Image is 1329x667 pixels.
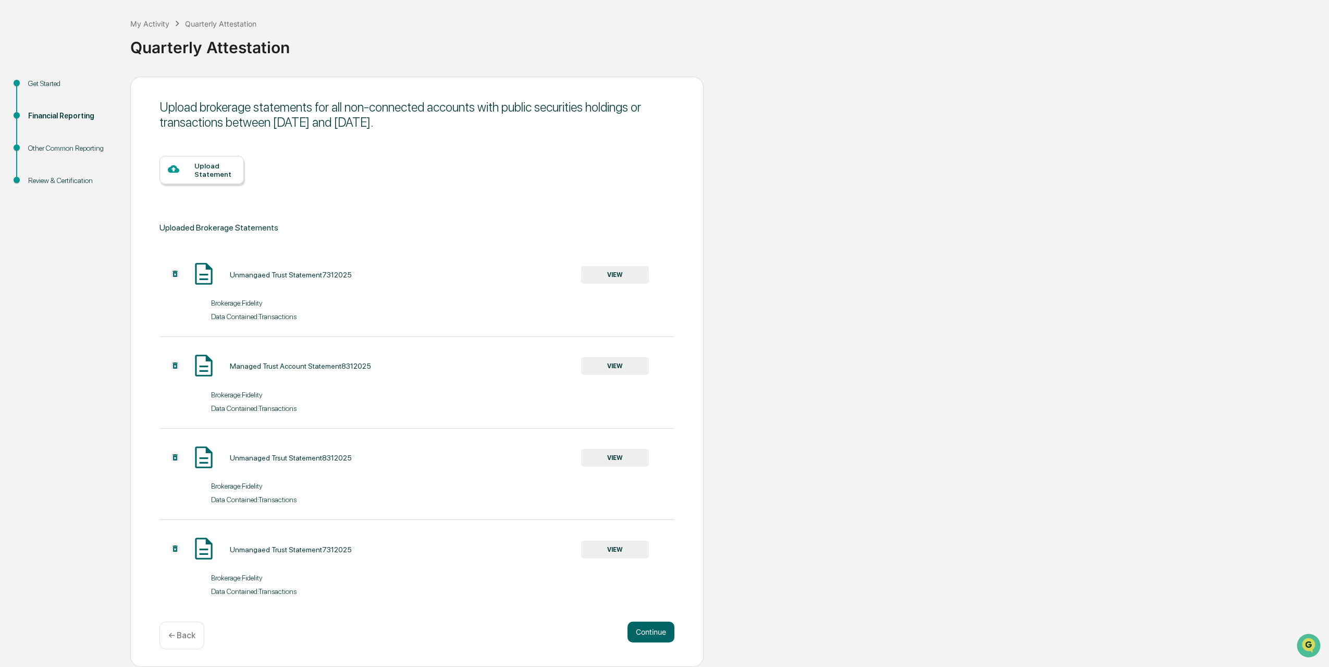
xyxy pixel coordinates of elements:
[1296,633,1324,661] iframe: Open customer support
[130,19,169,28] div: My Activity
[130,30,1324,57] div: Quarterly Attestation
[581,541,649,559] button: VIEW
[191,261,217,287] img: Document Icon
[211,574,417,582] div: Brokerage: Fidelity
[230,454,352,462] div: Unmanaged Trsut Statement8312025
[581,266,649,284] button: VIEW
[211,391,417,399] div: Brokerage: Fidelity
[170,543,180,554] img: Additional Document Icon
[194,162,236,178] div: Upload Statement
[211,482,417,490] div: Brokerage: Fidelity
[21,131,67,142] span: Preclearance
[211,587,417,596] div: Data Contained: Transactions
[73,176,126,185] a: Powered byPylon
[159,100,674,130] div: Upload brokerage statements for all non-connected accounts with public securities holdings or tra...
[10,22,190,39] p: How can we help?
[230,362,371,370] div: Managed Trust Account Statement8312025
[28,175,114,186] div: Review & Certification
[159,220,674,235] div: Uploaded Brokerage Statements
[211,312,417,321] div: Data Contained: Transactions
[177,83,190,95] button: Start new chat
[71,127,133,146] a: 🗄️Attestations
[230,271,352,279] div: Unmangaed Trust Statement7312025
[170,269,180,279] img: Additional Document Icon
[191,536,217,562] img: Document Icon
[76,132,84,141] div: 🗄️
[35,90,132,99] div: We're available if you need us!
[168,630,195,640] p: ← Back
[230,545,352,554] div: Unmangaed Trust Statement7312025
[28,78,114,89] div: Get Started
[211,299,417,307] div: Brokerage: Fidelity
[35,80,171,90] div: Start new chat
[581,357,649,375] button: VIEW
[10,80,29,99] img: 1746055101610-c473b297-6a78-478c-a979-82029cc54cd1
[191,444,217,470] img: Document Icon
[10,152,19,161] div: 🔎
[581,449,649,467] button: VIEW
[191,353,217,379] img: Document Icon
[185,19,256,28] div: Quarterly Attestation
[104,177,126,185] span: Pylon
[28,111,114,122] div: Financial Reporting
[6,127,71,146] a: 🖐️Preclearance
[10,132,19,141] div: 🖐️
[627,622,674,642] button: Continue
[170,360,180,371] img: Additional Document Icon
[211,495,417,504] div: Data Contained: Transactions
[211,404,417,413] div: Data Contained: Transactions
[28,143,114,154] div: Other Common Reporting
[170,452,180,463] img: Additional Document Icon
[6,147,70,166] a: 🔎Data Lookup
[21,151,66,162] span: Data Lookup
[86,131,129,142] span: Attestations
